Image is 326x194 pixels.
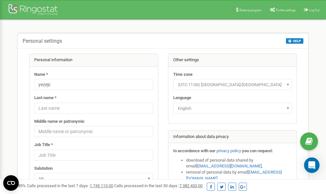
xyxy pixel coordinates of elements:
[216,148,241,153] a: privacy policy
[173,103,292,114] span: English
[173,79,292,90] span: (UTC-11:00) Pacific/Midway
[186,169,292,181] li: removal of personal data by email ,
[27,183,113,188] span: Calls processed in the last 7 days :
[175,104,290,113] span: English
[173,148,216,153] strong: In accordance with our
[3,175,19,191] button: Open CMP widget
[90,183,113,188] u: 1 745 115,00
[276,8,296,12] span: Profile settings
[34,173,153,184] span: Mr.
[34,126,153,137] input: Middle name or patronymic
[168,131,297,143] div: Information about data privacy
[173,72,193,78] label: Time zone
[29,54,158,67] div: Personal information
[34,79,153,90] input: Name
[309,8,320,12] span: Log Out
[186,157,292,169] li: download of personal data shared by email ,
[239,8,262,12] span: Referral program
[168,54,297,67] div: Other settings
[173,95,191,101] label: Language
[179,183,203,188] u: 7 382 453,00
[34,150,153,161] input: Job Title
[34,142,53,148] label: Job Title *
[34,119,85,125] label: Middle name or patronymic
[175,80,290,89] span: (UTC-11:00) Pacific/Midway
[196,164,262,168] a: [EMAIL_ADDRESS][DOMAIN_NAME]
[34,95,57,101] label: Last name *
[304,157,320,173] div: Open Intercom Messenger
[34,72,48,78] label: Name *
[34,103,153,114] input: Last name
[34,165,53,172] label: Salutation
[242,148,273,153] strong: you can request:
[23,38,62,44] h5: Personal settings
[114,183,203,188] span: Calls processed in the last 30 days :
[286,38,303,44] button: HELP
[37,174,151,183] span: Mr.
